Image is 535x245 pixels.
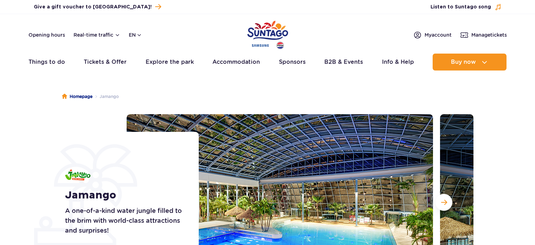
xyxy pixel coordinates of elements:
[129,31,142,38] button: en
[212,54,260,71] a: Accommodation
[324,54,363,71] a: B2B & Events
[74,32,120,38] button: Real-time traffic
[413,31,452,39] a: Myaccount
[93,93,119,100] li: Jamango
[65,170,90,180] img: Jamango
[84,54,127,71] a: Tickets & Offer
[34,4,152,11] span: Give a gift voucher to [GEOGRAPHIC_DATA]!
[433,54,507,71] button: Buy now
[65,189,183,202] h1: Jamango
[62,93,93,100] a: Homepage
[34,2,161,12] a: Give a gift voucher to [GEOGRAPHIC_DATA]!
[247,18,288,50] a: Park of Poland
[65,206,183,235] p: A one-of-a-kind water jungle filled to the brim with world-class attractions and surprises!
[146,54,194,71] a: Explore the park
[471,31,507,38] span: Manage tickets
[382,54,414,71] a: Info & Help
[460,31,507,39] a: Managetickets
[431,4,491,11] span: Listen to Suntago song
[28,54,65,71] a: Things to do
[425,31,452,38] span: My account
[28,31,65,38] a: Opening hours
[279,54,306,71] a: Sponsors
[451,59,476,65] span: Buy now
[431,4,502,11] button: Listen to Suntago song
[435,194,452,211] button: Next slide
